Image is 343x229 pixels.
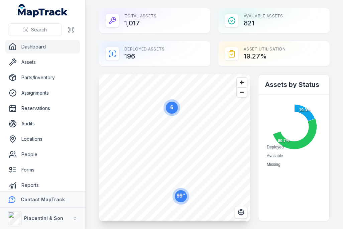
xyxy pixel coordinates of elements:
[5,148,80,161] a: People
[5,40,80,53] a: Dashboard
[237,87,247,97] button: Zoom out
[5,117,80,130] a: Audits
[5,71,80,84] a: Parts/Inventory
[267,153,283,158] span: Available
[177,193,185,199] text: 99
[5,86,80,100] a: Assignments
[237,78,247,87] button: Zoom in
[183,193,185,196] tspan: +
[267,145,284,149] span: Deployed
[5,179,80,192] a: Reports
[5,55,80,69] a: Assets
[18,4,68,17] a: MapTrack
[235,206,247,219] button: Switch to Satellite View
[24,215,63,221] strong: Piacentini & Son
[5,102,80,115] a: Reservations
[5,163,80,177] a: Forms
[31,26,47,33] span: Search
[21,197,65,202] strong: Contact MapTrack
[170,105,174,110] text: 6
[265,80,323,89] h2: Assets by Status
[5,132,80,146] a: Locations
[8,23,62,36] button: Search
[267,162,280,167] span: Missing
[99,74,250,221] canvas: Map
